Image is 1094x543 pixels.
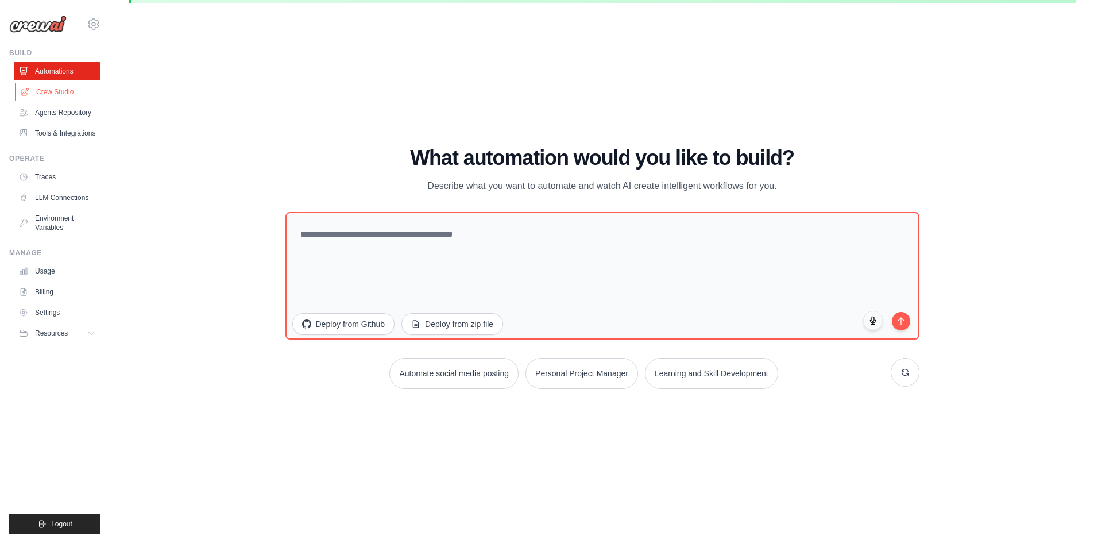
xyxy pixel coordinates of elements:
div: Build [9,48,100,57]
a: Agents Repository [14,103,100,122]
span: Resources [35,329,68,338]
a: Settings [14,303,100,322]
button: Resources [14,324,100,342]
img: Logo [9,16,67,33]
button: Automate social media posting [389,358,519,389]
a: Crew Studio [15,83,102,101]
a: LLM Connections [14,188,100,207]
a: Environment Variables [14,209,100,237]
div: Manage [9,248,100,257]
button: Learning and Skill Development [645,358,778,389]
a: Tools & Integrations [14,124,100,143]
button: Personal Project Manager [525,358,638,389]
a: Traces [14,168,100,186]
span: Logout [51,519,72,529]
button: Logout [9,514,100,534]
p: Describe what you want to automate and watch AI create intelligent workflows for you. [409,179,795,194]
a: Billing [14,283,100,301]
h1: What automation would you like to build? [285,147,919,170]
a: Automations [14,62,100,80]
div: Operate [9,154,100,163]
a: Usage [14,262,100,280]
button: Deploy from zip file [401,313,503,335]
button: Deploy from Github [292,313,395,335]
